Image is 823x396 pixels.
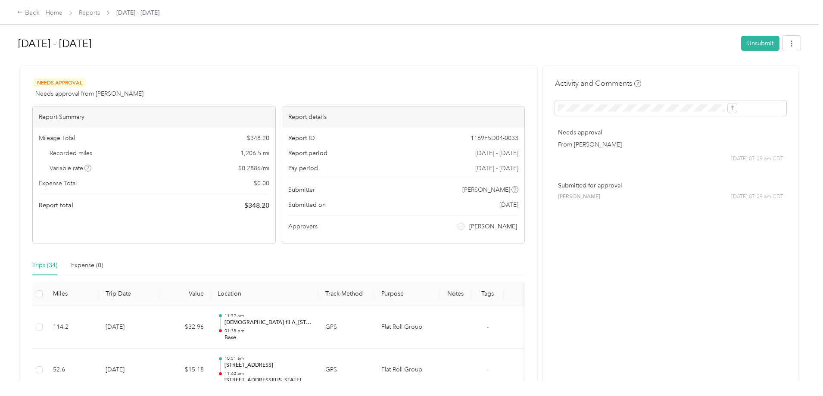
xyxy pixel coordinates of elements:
[240,149,269,158] span: 1,206.5 mi
[471,282,504,306] th: Tags
[159,306,211,349] td: $32.96
[50,164,92,173] span: Variable rate
[318,282,374,306] th: Track Method
[288,185,315,194] span: Submitter
[499,200,518,209] span: [DATE]
[224,328,312,334] p: 01:38 pm
[558,181,783,190] p: Submitted for approval
[775,348,823,396] iframe: Everlance-gr Chat Button Frame
[487,366,489,373] span: -
[35,89,143,98] span: Needs approval from [PERSON_NAME]
[462,185,510,194] span: [PERSON_NAME]
[39,134,75,143] span: Mileage Total
[741,36,779,51] button: Unsubmit
[46,9,62,16] a: Home
[487,323,489,331] span: -
[288,222,318,231] span: Approvers
[471,134,518,143] span: 1169F5D04-0033
[159,349,211,392] td: $15.18
[282,106,525,128] div: Report details
[247,134,269,143] span: $ 348.20
[39,179,77,188] span: Expense Total
[731,193,783,201] span: [DATE] 07:29 am CDT
[32,261,57,270] div: Trips (34)
[318,306,374,349] td: GPS
[116,8,159,17] span: [DATE] - [DATE]
[555,78,641,89] h4: Activity and Comments
[374,306,439,349] td: Flat Roll Group
[374,349,439,392] td: Flat Roll Group
[17,8,40,18] div: Back
[244,200,269,211] span: $ 348.20
[288,149,327,158] span: Report period
[238,164,269,173] span: $ 0.2886 / mi
[99,349,159,392] td: [DATE]
[558,193,600,201] span: [PERSON_NAME]
[50,149,92,158] span: Recorded miles
[288,134,315,143] span: Report ID
[32,78,87,88] span: Needs Approval
[224,355,312,362] p: 10:51 am
[439,282,471,306] th: Notes
[224,371,312,377] p: 11:40 am
[469,222,517,231] span: [PERSON_NAME]
[46,306,99,349] td: 114.2
[71,261,103,270] div: Expense (0)
[46,282,99,306] th: Miles
[159,282,211,306] th: Value
[211,282,318,306] th: Location
[288,200,326,209] span: Submitted on
[318,349,374,392] td: GPS
[288,164,318,173] span: Pay period
[79,9,100,16] a: Reports
[558,128,783,137] p: Needs approval
[224,319,312,327] p: [DEMOGRAPHIC_DATA]-fil-A, [STREET_ADDRESS][US_STATE]
[558,140,783,149] p: From [PERSON_NAME]
[99,306,159,349] td: [DATE]
[33,106,275,128] div: Report Summary
[99,282,159,306] th: Trip Date
[224,362,312,369] p: [STREET_ADDRESS]
[46,349,99,392] td: 52.6
[224,334,312,342] p: Base
[39,201,73,210] span: Report total
[475,149,518,158] span: [DATE] - [DATE]
[224,377,312,384] p: [STREET_ADDRESS][US_STATE]
[374,282,439,306] th: Purpose
[224,313,312,319] p: 11:52 am
[254,179,269,188] span: $ 0.00
[475,164,518,173] span: [DATE] - [DATE]
[18,33,735,54] h1: Aug 1 - 31, 2025
[731,155,783,163] span: [DATE] 07:29 am CDT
